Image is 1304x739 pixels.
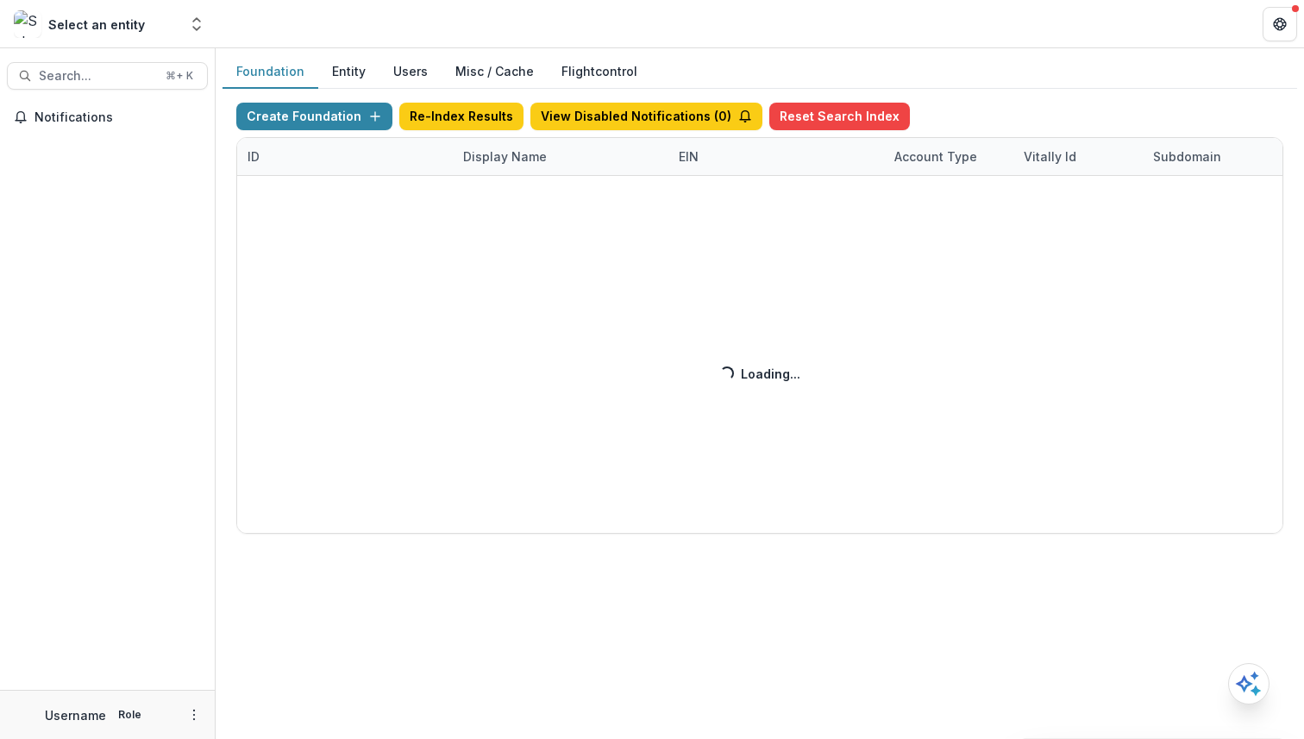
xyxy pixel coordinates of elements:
[7,103,208,131] button: Notifications
[39,69,155,84] span: Search...
[318,55,379,89] button: Entity
[162,66,197,85] div: ⌘ + K
[561,62,637,80] a: Flightcontrol
[113,707,147,723] p: Role
[223,55,318,89] button: Foundation
[45,706,106,724] p: Username
[34,110,201,125] span: Notifications
[1263,7,1297,41] button: Get Help
[379,55,442,89] button: Users
[14,10,41,38] img: Select an entity
[48,16,145,34] div: Select an entity
[184,705,204,725] button: More
[7,62,208,90] button: Search...
[1228,663,1270,705] button: Open AI Assistant
[185,7,209,41] button: Open entity switcher
[442,55,548,89] button: Misc / Cache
